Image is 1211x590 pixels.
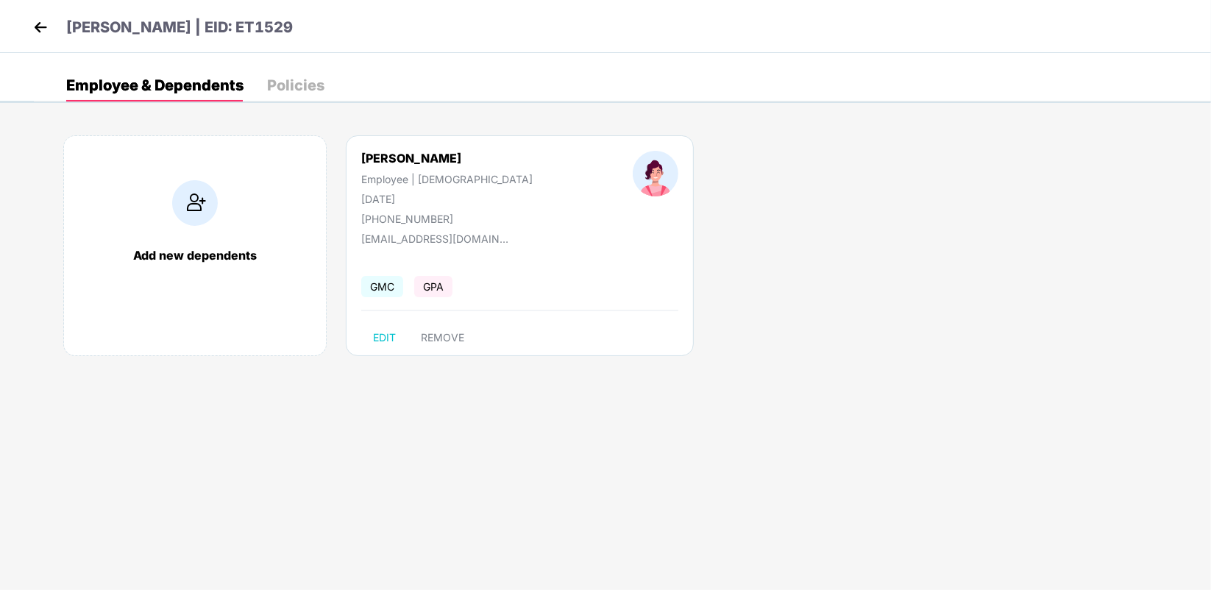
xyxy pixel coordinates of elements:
[361,173,533,185] div: Employee | [DEMOGRAPHIC_DATA]
[361,213,533,225] div: [PHONE_NUMBER]
[361,193,533,205] div: [DATE]
[414,276,452,297] span: GPA
[29,16,52,38] img: back
[361,151,533,166] div: [PERSON_NAME]
[361,232,508,245] div: [EMAIL_ADDRESS][DOMAIN_NAME]
[361,276,403,297] span: GMC
[267,78,324,93] div: Policies
[633,151,678,196] img: profileImage
[172,180,218,226] img: addIcon
[361,326,408,349] button: EDIT
[66,78,244,93] div: Employee & Dependents
[373,332,396,344] span: EDIT
[79,248,311,263] div: Add new dependents
[66,16,293,39] p: [PERSON_NAME] | EID: ET1529
[421,332,464,344] span: REMOVE
[409,326,476,349] button: REMOVE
